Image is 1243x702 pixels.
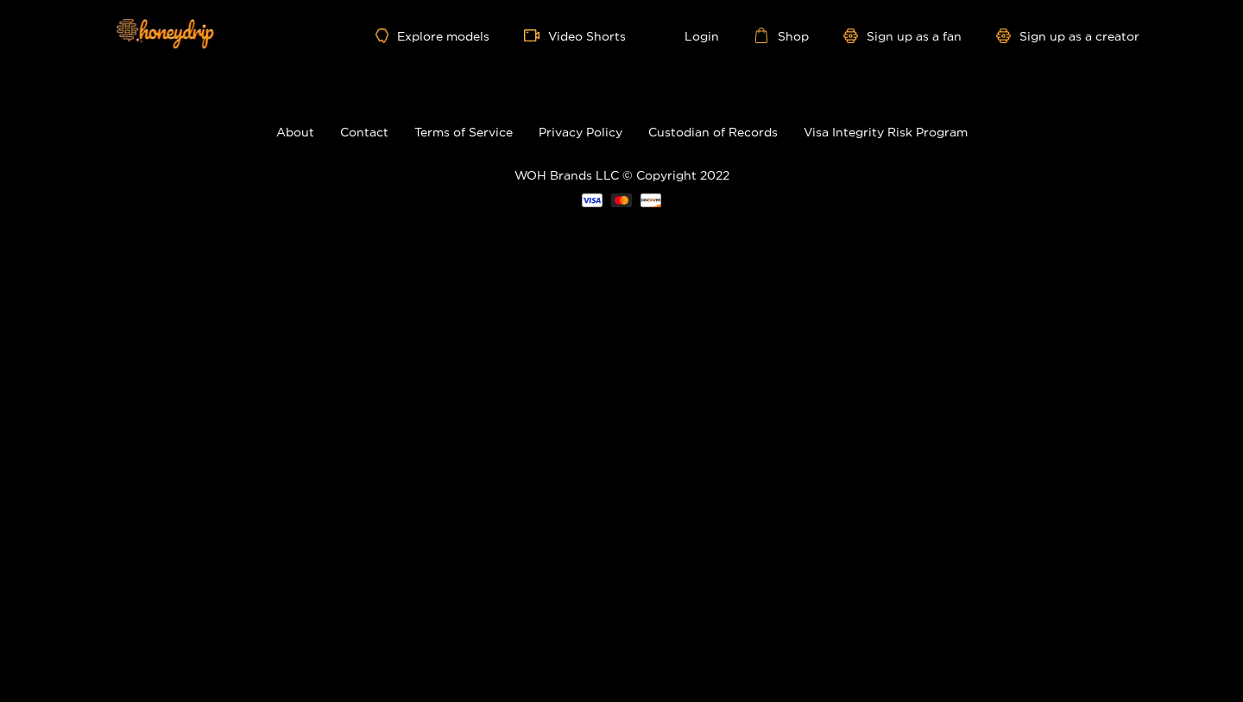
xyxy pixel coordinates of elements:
a: Sign up as a creator [996,28,1139,43]
a: Custodian of Records [648,125,778,138]
a: Contact [340,125,388,138]
a: Login [660,28,719,43]
a: Shop [754,28,809,43]
a: About [276,125,314,138]
a: Visa Integrity Risk Program [804,125,968,138]
a: Explore models [375,28,489,43]
a: Privacy Policy [539,125,622,138]
span: video-camera [524,28,548,43]
a: Terms of Service [414,125,513,138]
a: Sign up as a fan [843,28,962,43]
a: Video Shorts [524,28,626,43]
